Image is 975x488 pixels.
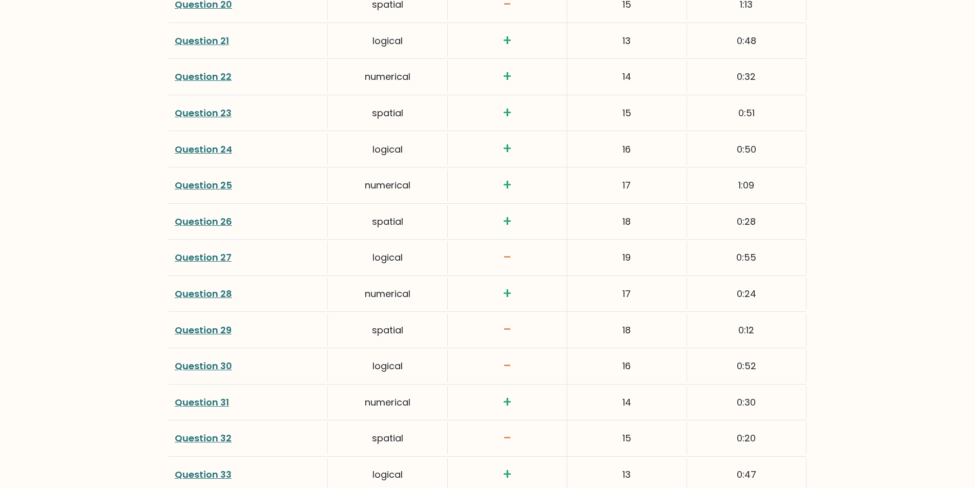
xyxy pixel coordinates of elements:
[567,350,687,382] div: 16
[175,179,232,192] a: Question 25
[328,97,447,129] div: spatial
[454,321,561,338] h3: -
[328,133,447,165] div: logical
[567,60,687,93] div: 14
[687,169,806,201] div: 1:09
[175,107,232,119] a: Question 23
[567,422,687,454] div: 15
[454,140,561,158] h3: +
[567,205,687,238] div: 18
[687,25,806,57] div: 0:48
[328,205,447,238] div: spatial
[567,278,687,310] div: 17
[454,466,561,483] h3: +
[567,241,687,273] div: 19
[687,60,806,93] div: 0:32
[175,432,232,444] a: Question 32
[567,97,687,129] div: 15
[567,386,687,418] div: 14
[454,213,561,230] h3: +
[687,133,806,165] div: 0:50
[454,249,561,266] h3: -
[454,32,561,50] h3: +
[687,422,806,454] div: 0:20
[328,314,447,346] div: spatial
[454,68,561,86] h3: +
[687,350,806,382] div: 0:52
[328,241,447,273] div: logical
[328,60,447,93] div: numerical
[328,386,447,418] div: numerical
[175,34,229,47] a: Question 21
[454,430,561,447] h3: -
[567,133,687,165] div: 16
[567,314,687,346] div: 18
[567,169,687,201] div: 17
[328,169,447,201] div: numerical
[175,359,232,372] a: Question 30
[175,251,232,264] a: Question 27
[454,285,561,303] h3: +
[454,104,561,122] h3: +
[567,25,687,57] div: 13
[175,70,232,83] a: Question 22
[175,215,232,228] a: Question 26
[454,357,561,375] h3: -
[175,396,229,409] a: Question 31
[687,386,806,418] div: 0:30
[687,241,806,273] div: 0:55
[175,143,232,156] a: Question 24
[328,278,447,310] div: numerical
[687,97,806,129] div: 0:51
[175,468,232,481] a: Question 33
[328,350,447,382] div: logical
[328,25,447,57] div: logical
[454,177,561,194] h3: +
[328,422,447,454] div: spatial
[454,394,561,411] h3: +
[687,278,806,310] div: 0:24
[687,314,806,346] div: 0:12
[175,324,232,336] a: Question 29
[687,205,806,238] div: 0:28
[175,287,232,300] a: Question 28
